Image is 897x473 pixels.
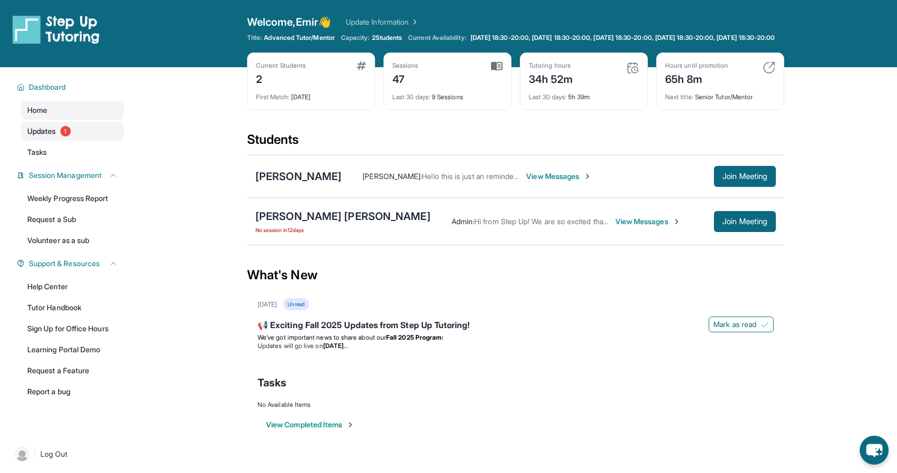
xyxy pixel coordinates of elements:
a: Request a Feature [21,361,124,380]
div: No Available Items [258,401,774,409]
div: [DATE] [258,300,277,309]
div: 9 Sessions [392,87,503,101]
span: Join Meeting [722,173,767,180]
div: 📢 Exciting Fall 2025 Updates from Step Up Tutoring! [258,319,774,333]
a: Update Information [346,17,419,27]
button: Support & Resources [25,258,118,269]
button: View Completed Items [266,419,355,430]
span: Last 30 days : [392,93,430,101]
span: View Messages [526,171,592,182]
strong: Fall 2025 Program: [386,333,443,341]
span: Welcome, Emir 👋 [247,15,331,29]
a: Home [21,101,124,120]
div: [PERSON_NAME] [PERSON_NAME] [255,209,431,224]
span: [PERSON_NAME] : [362,172,422,181]
img: card [491,61,503,71]
a: |Log Out [10,443,124,466]
button: Join Meeting [714,211,776,232]
span: No session in 12 days [255,226,431,234]
span: View Messages [615,216,681,227]
div: 5h 39m [529,87,639,101]
span: Dashboard [29,82,66,92]
img: Chevron-Right [672,217,681,226]
div: What's New [247,252,784,298]
div: 65h 8m [665,70,728,87]
span: Mark as read [713,319,756,330]
button: Mark as read [709,317,774,332]
div: Students [247,131,784,154]
span: Tasks [258,375,286,390]
span: Current Availability: [408,34,466,42]
span: Capacity: [341,34,370,42]
div: Hours until promotion [665,61,728,70]
div: Tutoring hours [529,61,573,70]
a: Weekly Progress Report [21,189,124,208]
span: 2 Students [372,34,402,42]
span: Home [27,105,47,115]
div: Sessions [392,61,419,70]
a: Help Center [21,277,124,296]
img: card [357,61,366,70]
span: Last 30 days : [529,93,567,101]
div: [PERSON_NAME] [255,169,341,184]
img: card [626,61,639,74]
img: Chevron-Right [583,172,592,181]
div: [DATE] [256,87,366,101]
a: Sign Up for Office Hours [21,319,124,338]
a: Learning Portal Demo [21,340,124,359]
img: card [763,61,775,74]
span: 1 [60,126,71,136]
img: user-img [15,447,29,461]
button: Join Meeting [714,166,776,187]
button: Dashboard [25,82,118,92]
div: Senior Tutor/Mentor [665,87,775,101]
span: Updates [27,126,56,136]
span: | [34,448,36,460]
a: Tasks [21,143,124,162]
img: Chevron Right [409,17,419,27]
span: Log Out [40,449,68,459]
div: 34h 52m [529,70,573,87]
span: Advanced Tutor/Mentor [264,34,334,42]
a: [DATE] 18:30-20:00, [DATE] 18:30-20:00, [DATE] 18:30-20:00, [DATE] 18:30-20:00, [DATE] 18:30-20:00 [468,34,777,42]
span: Title: [247,34,262,42]
button: Session Management [25,170,118,181]
li: Updates will go live on [258,342,774,350]
button: chat-button [860,436,889,465]
div: 2 [256,70,306,87]
span: We’ve got important news to share about our [258,333,386,341]
a: Tutor Handbook [21,298,124,317]
img: Mark as read [761,320,769,329]
span: Admin : [452,217,474,226]
strong: [DATE] [323,342,348,350]
span: Next title : [665,93,693,101]
div: Unread [283,298,308,310]
span: Hello this is just an reminder that [DATE] at 7 pm is the session unless you want it earlier [422,172,714,181]
span: Support & Resources [29,258,100,269]
div: 47 [392,70,419,87]
a: Updates1 [21,122,124,141]
a: Request a Sub [21,210,124,229]
span: Tasks [27,147,47,157]
span: [DATE] 18:30-20:00, [DATE] 18:30-20:00, [DATE] 18:30-20:00, [DATE] 18:30-20:00, [DATE] 18:30-20:00 [471,34,775,42]
span: First Match : [256,93,290,101]
a: Volunteer as a sub [21,231,124,250]
div: Current Students [256,61,306,70]
img: logo [13,15,100,44]
span: Session Management [29,170,102,181]
span: Join Meeting [722,218,767,225]
a: Report a bug [21,382,124,401]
